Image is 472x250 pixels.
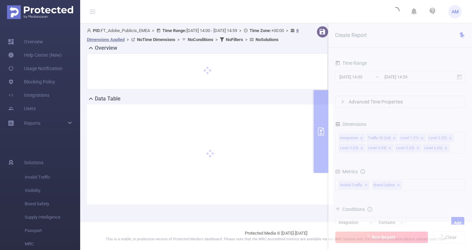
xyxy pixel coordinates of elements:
[8,62,62,75] a: Usage Notification
[25,197,80,211] span: Brand Safety
[87,28,93,33] i: icon: user
[8,102,36,115] a: Users
[213,37,220,42] span: >
[250,28,271,33] b: Time Zone:
[95,44,117,52] h2: Overview
[7,5,73,19] img: Protected Media
[237,28,244,33] span: >
[162,28,186,33] b: Time Range:
[24,116,40,130] a: Reports
[8,48,62,62] a: Help Center (New)
[8,75,55,88] a: Blocking Policy
[80,222,472,250] footer: Protected Media © [DATE]-[DATE]
[226,37,243,42] b: No Filters
[25,224,80,237] span: Passport
[8,88,49,102] a: Integrations
[24,120,40,126] span: Reports
[25,211,80,224] span: Supply Intelligence
[97,237,455,242] p: This is a stable, in production version of Protected Media's dashboard. Please note that the MRC ...
[93,28,101,33] b: PID:
[95,95,121,103] h2: Data Table
[137,37,175,42] b: No Time Dimensions
[452,5,459,18] span: AM
[150,28,156,33] span: >
[25,184,80,197] span: Visibility
[87,28,299,42] span: FT_Adobe_Publicis_EMEA [DATE] 14:00 - [DATE] 14:59 +00:00
[256,37,279,42] b: No Solutions
[8,35,43,48] a: Overview
[284,28,290,33] span: >
[391,7,400,16] i: icon: loading
[188,37,213,42] b: No Conditions
[175,37,182,42] span: >
[243,37,250,42] span: >
[24,156,43,169] span: Solutions
[25,171,80,184] span: Invalid Traffic
[125,37,131,42] span: >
